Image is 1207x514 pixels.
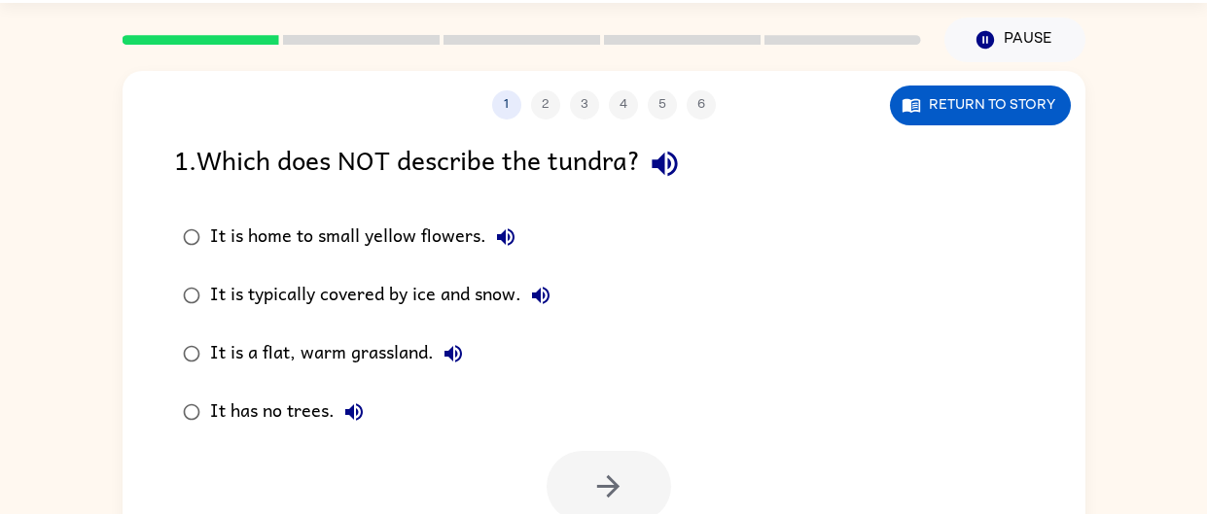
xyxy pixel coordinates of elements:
[335,393,373,431] button: It has no trees.
[210,334,473,373] div: It is a flat, warm grassland.
[890,86,1071,125] button: Return to story
[944,17,1085,62] button: Pause
[521,276,560,315] button: It is typically covered by ice and snow.
[210,393,373,431] div: It has no trees.
[492,90,521,120] button: 1
[486,218,525,257] button: It is home to small yellow flowers.
[210,218,525,257] div: It is home to small yellow flowers.
[434,334,473,373] button: It is a flat, warm grassland.
[210,276,560,315] div: It is typically covered by ice and snow.
[174,139,1034,188] div: 1 . Which does NOT describe the tundra?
